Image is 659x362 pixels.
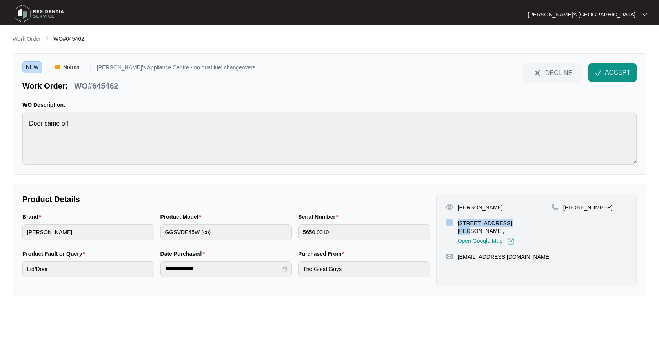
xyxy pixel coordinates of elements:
button: close-IconDECLINE [523,63,582,82]
p: Work Order: [22,80,68,91]
label: Date Purchased [160,250,208,258]
button: check-IconACCEPT [588,63,637,82]
a: Work Order [11,35,42,44]
img: map-pin [552,204,559,211]
p: [EMAIL_ADDRESS][DOMAIN_NAME] [458,253,551,261]
img: check-Icon [595,69,602,76]
img: chevron-right [44,35,50,42]
p: [PERSON_NAME]'s [GEOGRAPHIC_DATA] [528,11,635,18]
input: Brand [22,224,154,240]
input: Product Model [160,224,292,240]
img: Link-External [507,238,514,245]
p: [PHONE_NUMBER] [563,204,613,211]
img: user-pin [446,204,453,211]
img: map-pin [446,219,453,226]
p: [PERSON_NAME] [458,204,503,211]
span: Normal [60,61,84,73]
a: Open Google Map [458,238,514,245]
p: Product Details [22,194,430,205]
p: WO Description: [22,101,637,109]
p: [STREET_ADDRESS][PERSON_NAME], [458,219,552,235]
label: Purchased From [298,250,348,258]
img: dropdown arrow [643,13,647,16]
label: Product Fault or Query [22,250,88,258]
img: map-pin [446,253,453,260]
input: Purchased From [298,261,430,277]
img: close-Icon [533,68,542,78]
textarea: Door came off [22,112,637,165]
input: Product Fault or Query [22,261,154,277]
img: Vercel Logo [55,65,60,69]
input: Serial Number [298,224,430,240]
p: WO#645462 [74,80,118,91]
p: Work Order [13,35,41,43]
span: WO#645462 [53,36,84,42]
span: NEW [22,61,42,73]
span: ACCEPT [605,68,630,77]
input: Date Purchased [165,265,280,273]
label: Brand [22,213,44,221]
p: [PERSON_NAME]'s Appliance Centre - no dual fuel changeovers [97,65,255,73]
img: residentia service logo [12,2,67,25]
span: DECLINE [545,68,572,77]
label: Product Model [160,213,205,221]
label: Serial Number [298,213,341,221]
